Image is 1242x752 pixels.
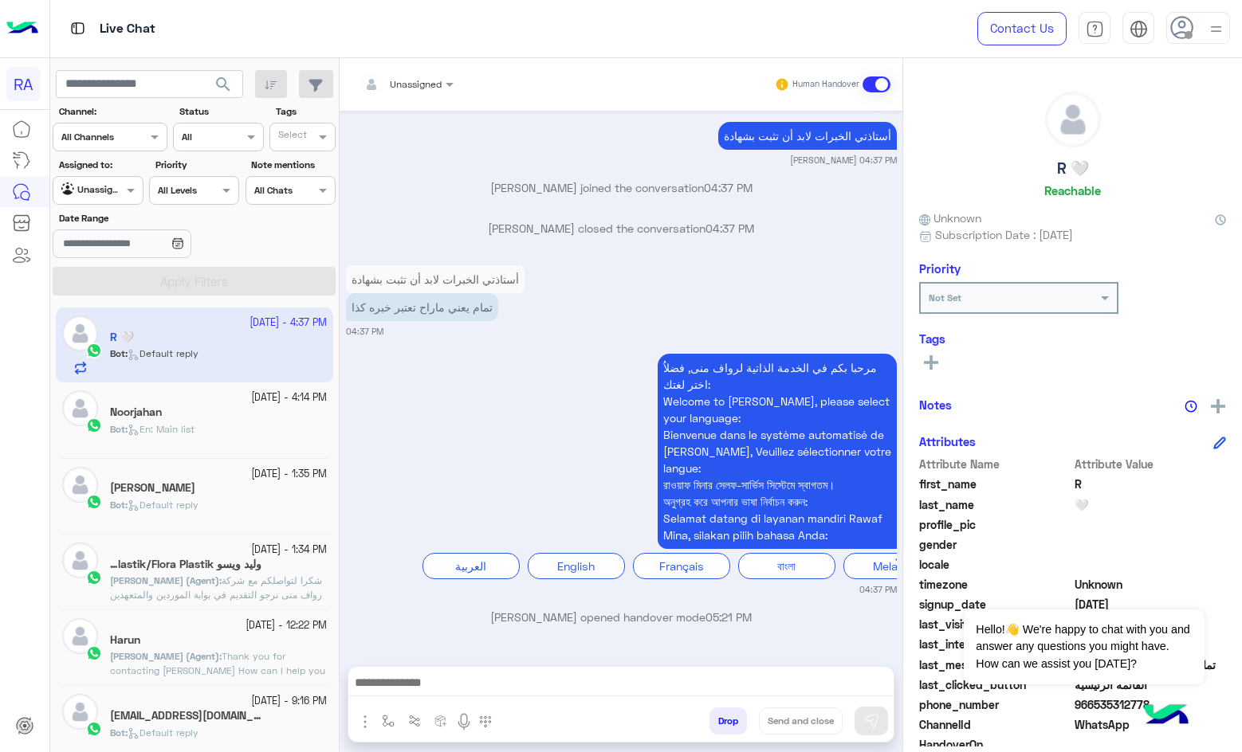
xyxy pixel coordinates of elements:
[919,696,1071,713] span: phone_number
[738,553,835,579] div: বাংলা
[977,12,1067,45] a: Contact Us
[68,18,88,38] img: tab
[964,609,1204,684] span: Hello!👋 We're happy to chat with you and answer any questions you might have. How can we assist y...
[919,331,1226,346] h6: Tags
[1211,399,1225,413] img: add
[919,676,1071,693] span: last_clicked_button
[919,434,976,448] h6: Attributes
[402,707,428,734] button: Trigger scenario
[423,553,520,579] div: العربية
[919,476,1071,492] span: first_name
[62,467,98,503] img: defaultAdmin.png
[919,456,1071,472] span: Attribute Name
[110,481,195,495] h5: Dina
[428,707,454,734] button: create order
[1079,12,1110,45] a: tab
[110,727,128,738] b: :
[1075,496,1227,513] span: 🤍
[53,267,336,296] button: Apply Filters
[1075,696,1227,713] span: 966535312778
[251,542,327,558] small: [DATE] - 1:34 PM
[919,536,1071,553] span: gender
[62,618,98,654] img: defaultAdmin.png
[110,709,261,723] h5: javidshaik6527@gmail.com
[1046,92,1100,147] img: defaultAdmin.png
[6,67,41,101] div: RA
[929,292,961,304] b: Not Set
[919,616,1071,633] span: last_visited_flow
[1044,183,1101,198] h6: Reachable
[919,398,952,412] h6: Notes
[1075,716,1227,733] span: 2
[479,715,492,728] img: make a call
[709,707,747,734] button: Drop
[919,656,1071,673] span: last_message
[919,210,981,226] span: Unknown
[1057,159,1089,178] h5: R 🤍
[919,636,1071,652] span: last_interaction
[356,712,375,731] img: send attachment
[434,715,447,727] img: create order
[251,390,327,405] small: [DATE] - 4:14 PM
[110,727,125,738] span: Bot
[1075,456,1227,472] span: Attribute Value
[246,618,327,633] small: [DATE] - 12:22 PM
[62,694,98,730] img: defaultAdmin.png
[1130,20,1148,38] img: tab
[179,104,261,119] label: Status
[100,18,155,40] p: Live Chat
[706,610,752,624] span: 05:21 PM
[62,542,98,578] img: defaultAdmin.png
[251,158,333,172] label: Note mentions
[251,467,327,482] small: [DATE] - 1:35 PM
[1185,400,1197,413] img: notes
[1138,688,1194,744] img: hulul-logo.png
[346,325,383,338] small: 04:37 PM
[110,650,222,662] b: :
[110,499,128,511] b: :
[863,713,879,729] img: send message
[919,516,1071,533] span: profile_pic
[718,122,897,150] p: 8/10/2025, 4:37 PM
[704,181,753,194] span: 04:37 PM
[375,707,402,734] button: select flow
[792,78,859,91] small: Human Handover
[759,707,843,734] button: Send and close
[843,553,941,579] div: Melayu
[110,558,261,571] h5: وليد ويسو Çetin Plastik/Flora Plastik
[204,70,243,104] button: search
[110,633,140,647] h5: Harun
[919,716,1071,733] span: ChannelId
[859,583,897,596] small: 04:37 PM
[919,596,1071,613] span: signup_date
[454,712,474,731] img: send voice note
[6,12,38,45] img: Logo
[62,390,98,426] img: defaultAdmin.png
[110,574,222,586] b: :
[59,158,141,172] label: Assigned to:
[128,499,198,511] span: Default reply
[528,553,625,579] div: English
[346,293,498,321] p: 8/10/2025, 4:37 PM
[1075,676,1227,693] span: القائمة الرئيسية
[919,261,961,276] h6: Priority
[86,570,102,586] img: WhatsApp
[214,75,233,94] span: search
[128,727,198,738] span: Default reply
[346,220,897,237] p: [PERSON_NAME] closed the conversation
[86,721,102,737] img: WhatsApp
[382,715,395,727] img: select flow
[408,715,421,727] img: Trigger scenario
[86,494,102,510] img: WhatsApp
[110,574,219,586] span: [PERSON_NAME] (Agent)
[790,154,897,166] small: [PERSON_NAME] 04:37 PM
[1206,19,1226,39] img: profile
[110,650,219,662] span: [PERSON_NAME] (Agent)
[1086,20,1104,38] img: tab
[155,158,238,172] label: Priority
[935,226,1073,243] span: Subscription Date : [DATE]
[919,496,1071,513] span: last_name
[346,179,897,196] p: [PERSON_NAME] joined the conversation
[251,694,327,709] small: [DATE] - 9:16 PM
[633,553,730,579] div: Français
